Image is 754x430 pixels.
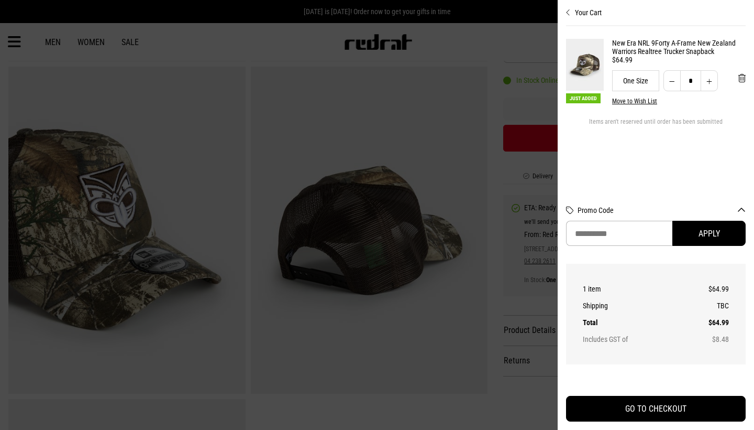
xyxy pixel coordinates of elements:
th: Shipping [583,297,683,314]
img: New Era NRL 9Forty A-Frame New Zealand Warriors Realtree Trucker Snapback [566,39,604,91]
div: $64.99 [612,56,746,64]
div: One Size [612,70,659,91]
td: $64.99 [683,314,729,331]
iframe: Customer reviews powered by Trustpilot [566,377,746,388]
button: Decrease quantity [663,70,681,91]
a: New Era NRL 9Forty A-Frame New Zealand Warriors Realtree Trucker Snapback [612,39,746,56]
td: $64.99 [683,281,729,297]
th: 1 item [583,281,683,297]
button: GO TO CHECKOUT [566,396,746,422]
th: Total [583,314,683,331]
button: 'Remove from cart [730,65,754,91]
button: Open LiveChat chat widget [8,4,40,36]
button: Move to Wish List [612,98,657,105]
button: Increase quantity [701,70,718,91]
button: Apply [672,221,746,246]
input: Promo Code [566,221,672,246]
input: Quantity [680,70,701,91]
td: TBC [683,297,729,314]
span: Just Added [566,93,601,103]
th: Includes GST of [583,331,683,348]
button: Promo Code [578,206,746,214]
td: $8.48 [683,331,729,348]
div: Items aren't reserved until order has been submitted [566,118,746,134]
